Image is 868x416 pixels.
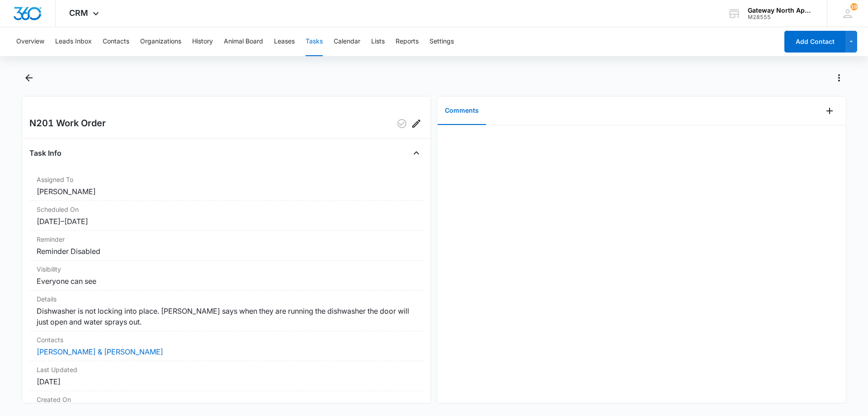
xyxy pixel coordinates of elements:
[37,376,416,387] dd: [DATE]
[16,27,44,56] button: Overview
[29,331,424,361] div: Contacts[PERSON_NAME] & [PERSON_NAME]
[37,395,416,404] dt: Created On
[306,27,323,56] button: Tasks
[37,294,416,304] dt: Details
[37,264,416,274] dt: Visibility
[850,3,858,10] div: notifications count
[192,27,213,56] button: History
[29,291,424,331] div: DetailsDishwasher is not locking into place. [PERSON_NAME] says when they are running the dishwas...
[29,201,424,231] div: Scheduled On[DATE]–[DATE]
[748,7,814,14] div: account name
[850,3,858,10] span: 19
[224,27,263,56] button: Animal Board
[140,27,181,56] button: Organizations
[29,361,424,391] div: Last Updated[DATE]
[37,186,416,197] dd: [PERSON_NAME]
[55,27,92,56] button: Leads Inbox
[22,71,36,85] button: Back
[37,234,416,244] dt: Reminder
[274,27,295,56] button: Leases
[37,347,163,356] a: [PERSON_NAME] & [PERSON_NAME]
[429,27,454,56] button: Settings
[29,171,424,201] div: Assigned To[PERSON_NAME]
[69,8,88,18] span: CRM
[396,27,419,56] button: Reports
[29,231,424,261] div: ReminderReminder Disabled
[822,104,837,118] button: Add Comment
[784,31,845,53] button: Add Contact
[29,116,106,131] h2: N201 Work Order
[37,306,416,327] dd: Dishwasher is not locking into place. [PERSON_NAME] says when they are running the dishwasher the...
[371,27,385,56] button: Lists
[409,116,424,131] button: Edit
[37,205,416,214] dt: Scheduled On
[438,97,486,125] button: Comments
[37,216,416,227] dd: [DATE] – [DATE]
[29,261,424,291] div: VisibilityEveryone can see
[409,146,424,160] button: Close
[37,335,416,344] dt: Contacts
[37,246,416,257] dd: Reminder Disabled
[37,365,416,374] dt: Last Updated
[37,276,416,287] dd: Everyone can see
[748,14,814,20] div: account id
[29,148,61,158] h4: Task Info
[334,27,360,56] button: Calendar
[832,71,846,85] button: Actions
[103,27,129,56] button: Contacts
[37,175,416,184] dt: Assigned To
